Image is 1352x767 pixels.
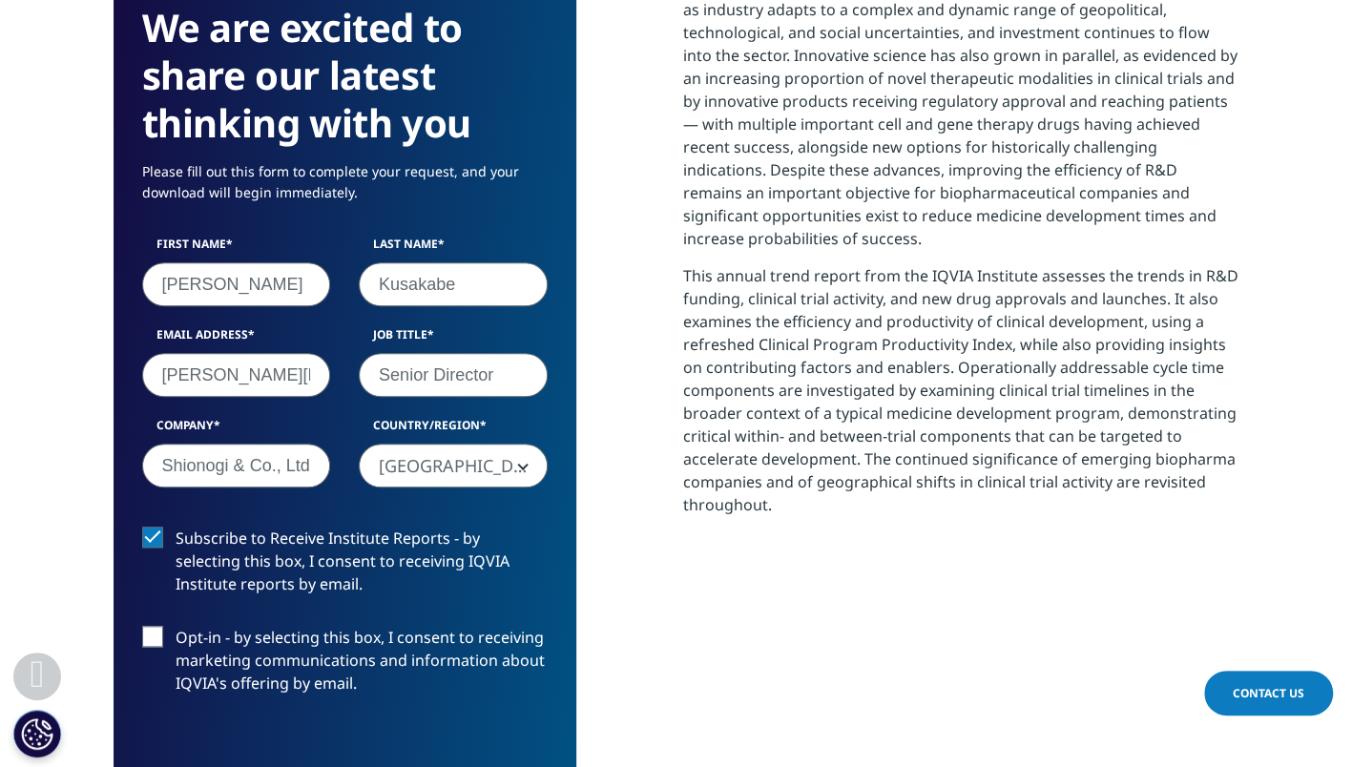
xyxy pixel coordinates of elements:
p: Please fill out this form to complete your request, and your download will begin immediately. [142,161,548,218]
label: Company [142,417,331,444]
span: Japan [360,445,547,488]
button: Cookie 設定 [13,710,61,757]
a: Contact Us [1204,671,1333,715]
label: First Name [142,236,331,262]
h3: We are excited to share our latest thinking with you [142,4,548,147]
label: Email Address [142,326,331,353]
label: Country/Region [359,417,548,444]
p: This annual trend report from the IQVIA Institute assesses the trends in R&D funding, clinical tr... [683,264,1239,530]
label: Subscribe to Receive Institute Reports - by selecting this box, I consent to receiving IQVIA Inst... [142,527,548,606]
label: Opt-in - by selecting this box, I consent to receiving marketing communications and information a... [142,626,548,705]
span: Japan [359,444,548,487]
span: Contact Us [1233,685,1304,701]
label: Last Name [359,236,548,262]
label: Job Title [359,326,548,353]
